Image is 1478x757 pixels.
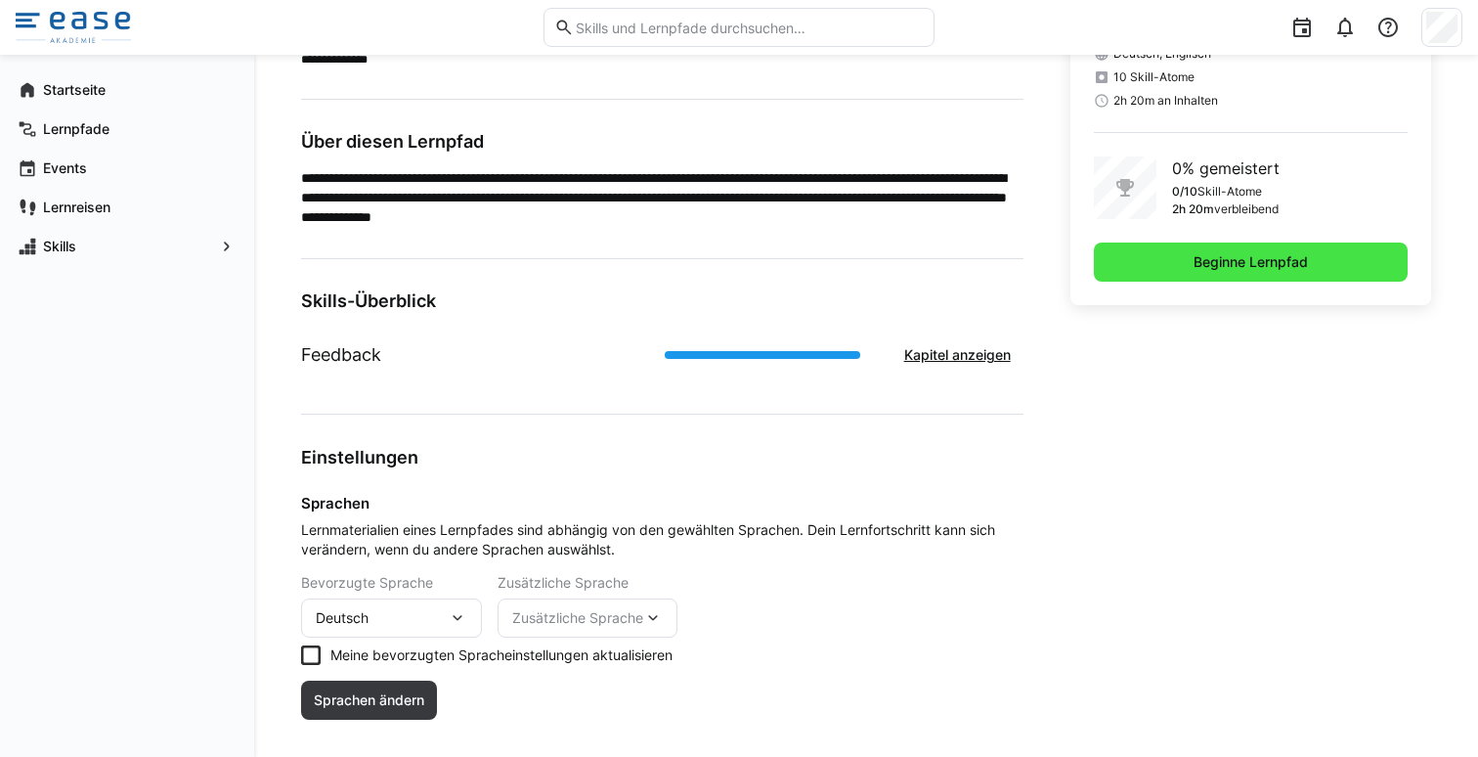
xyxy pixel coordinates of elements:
[301,342,381,368] h1: Feedback
[1191,252,1311,272] span: Beginne Lernpfad
[301,131,1023,153] h3: Über diesen Lernpfad
[1172,184,1197,200] p: 0/10
[301,646,1023,665] eds-checkbox: Meine bevorzugten Spracheinstellungen aktualisieren
[1094,243,1408,282] button: Beginne Lernpfad
[301,681,437,720] button: Sprachen ändern
[1113,93,1218,109] span: 2h 20m an Inhalten
[301,520,1023,559] span: Lernmaterialien eines Lernpfades sind abhängig von den gewählten Sprachen. Dein Lernfortschritt k...
[1214,201,1279,217] p: verbleibend
[301,494,1023,512] h4: Sprachen
[1172,156,1280,180] p: 0% gemeistert
[301,446,1023,468] h3: Einstellungen
[316,608,369,628] span: Deutsch
[1113,69,1195,85] span: 10 Skill-Atome
[311,690,427,710] span: Sprachen ändern
[301,290,1023,312] h3: Skills-Überblick
[498,575,629,591] span: Zusätzliche Sprache
[891,335,1023,375] button: Kapitel anzeigen
[901,345,1014,365] span: Kapitel anzeigen
[574,19,924,36] input: Skills und Lernpfade durchsuchen…
[1172,201,1214,217] p: 2h 20m
[1197,184,1262,200] p: Skill-Atome
[301,575,433,591] span: Bevorzugte Sprache
[512,608,644,628] span: Zusätzliche Sprache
